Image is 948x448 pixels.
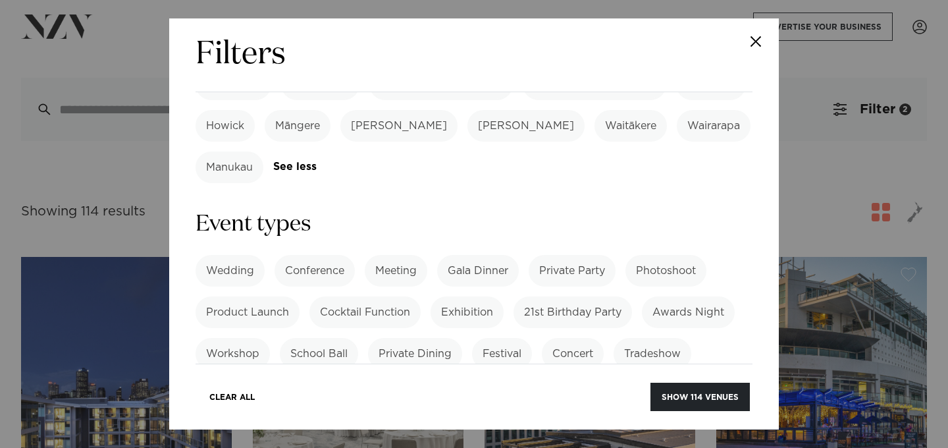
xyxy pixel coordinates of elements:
label: Cocktail Function [309,296,421,328]
h3: Event types [196,210,752,239]
button: Clear All [198,383,266,411]
label: Manukau [196,152,263,183]
label: Tradeshow [614,338,691,370]
label: School Ball [280,338,358,370]
label: Concert [542,338,604,370]
label: Meeting [365,255,427,287]
label: Product Launch [196,296,300,328]
h2: Filters [196,34,286,76]
label: Waitākere [594,110,667,142]
label: [PERSON_NAME] [340,110,458,142]
label: Private Party [529,255,616,287]
label: Māngere [265,110,330,142]
label: [PERSON_NAME] [467,110,585,142]
label: Private Dining [368,338,462,370]
label: Photoshoot [625,255,706,287]
label: Wedding [196,255,265,287]
button: Show 114 venues [650,383,750,411]
label: Wairarapa [677,110,750,142]
label: Howick [196,110,255,142]
label: Festival [472,338,532,370]
label: Exhibition [431,296,504,328]
label: 21st Birthday Party [513,296,632,328]
button: Close [733,18,779,65]
label: Gala Dinner [437,255,519,287]
label: Conference [275,255,355,287]
label: Awards Night [642,296,735,328]
label: Workshop [196,338,270,370]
